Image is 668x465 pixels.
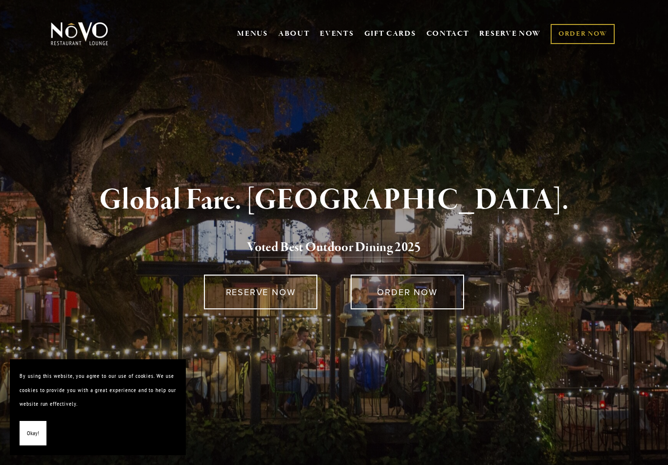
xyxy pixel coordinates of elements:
[479,24,541,43] a: RESERVE NOW
[66,237,602,258] h2: 5
[20,369,176,411] p: By using this website, you agree to our use of cookies. We use cookies to provide you with a grea...
[551,24,615,44] a: ORDER NOW
[320,29,354,39] a: EVENTS
[278,29,310,39] a: ABOUT
[27,426,39,441] span: Okay!
[49,22,110,46] img: Novo Restaurant &amp; Lounge
[99,182,568,219] strong: Global Fare. [GEOGRAPHIC_DATA].
[20,421,46,446] button: Okay!
[10,359,186,455] section: Cookie banner
[237,29,268,39] a: MENUS
[364,24,416,43] a: GIFT CARDS
[351,275,464,309] a: ORDER NOW
[204,275,317,309] a: RESERVE NOW
[426,24,469,43] a: CONTACT
[247,239,414,257] a: Voted Best Outdoor Dining 202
